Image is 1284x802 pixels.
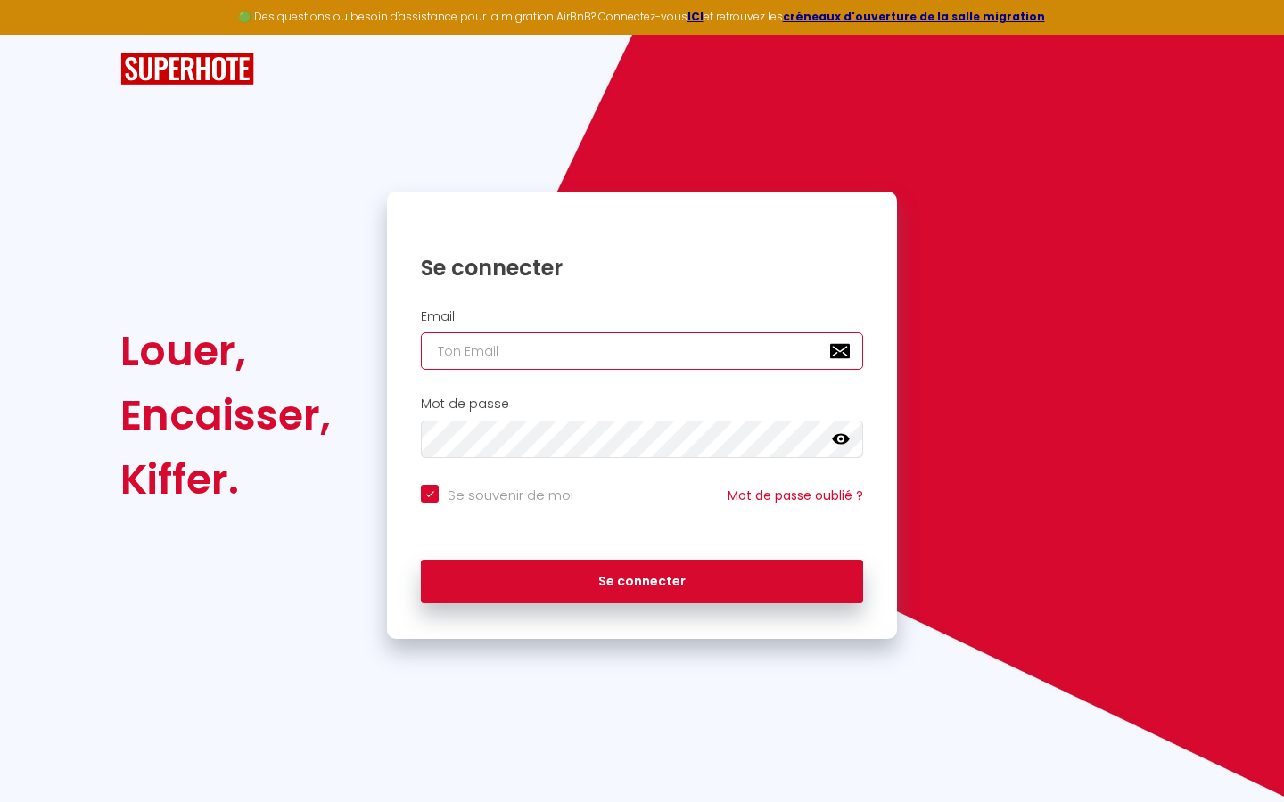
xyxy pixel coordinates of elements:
[120,319,331,383] div: Louer,
[421,309,863,324] h2: Email
[728,487,863,504] a: Mot de passe oublié ?
[120,53,254,86] img: SuperHote logo
[14,7,68,61] button: Ouvrir le widget de chat LiveChat
[421,332,863,370] input: Ton Email
[783,9,1045,24] a: créneaux d'ouverture de la salle migration
[421,397,863,412] h2: Mot de passe
[120,383,331,447] div: Encaisser,
[687,9,704,24] a: ICI
[120,447,331,511] div: Kiffer.
[421,254,863,282] h1: Se connecter
[421,560,863,604] button: Se connecter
